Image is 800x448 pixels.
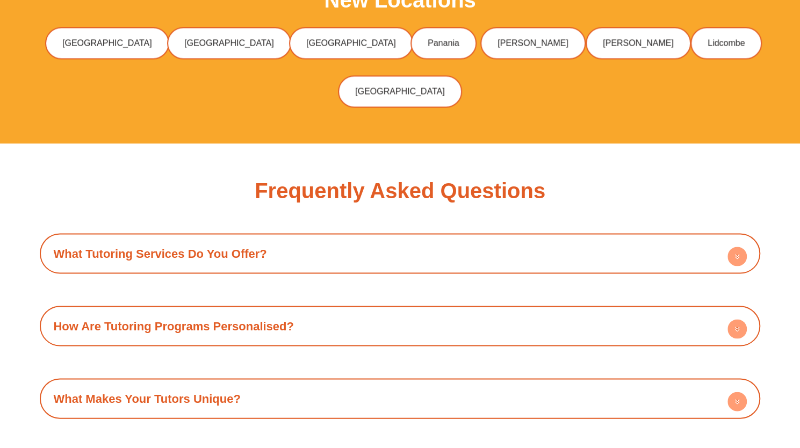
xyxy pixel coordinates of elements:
[498,39,568,47] span: [PERSON_NAME]
[62,39,152,47] span: [GEOGRAPHIC_DATA]
[586,27,691,59] a: [PERSON_NAME]
[603,39,674,47] span: [PERSON_NAME]
[184,39,274,47] span: [GEOGRAPHIC_DATA]
[45,384,754,413] div: What Makes Your Tutors Unique?
[428,39,459,47] span: Panania
[53,247,266,260] a: What Tutoring Services Do You Offer?
[410,27,477,59] a: Panania
[480,27,586,59] a: [PERSON_NAME]
[255,179,545,201] h2: Frequently Asked Questions
[167,27,291,59] a: [GEOGRAPHIC_DATA]
[355,87,445,96] span: [GEOGRAPHIC_DATA]
[289,27,413,59] a: [GEOGRAPHIC_DATA]
[621,327,800,448] iframe: Chat Widget
[306,39,396,47] span: [GEOGRAPHIC_DATA]
[45,311,754,341] div: How Are Tutoring Programs Personalised?
[690,27,762,59] a: Lidcombe
[53,319,293,333] a: How Are Tutoring Programs Personalised?
[45,239,754,268] div: What Tutoring Services Do You Offer?
[53,392,240,405] a: What Makes Your Tutors Unique?
[708,39,745,47] span: Lidcombe
[338,75,462,107] a: [GEOGRAPHIC_DATA]
[45,27,169,59] a: [GEOGRAPHIC_DATA]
